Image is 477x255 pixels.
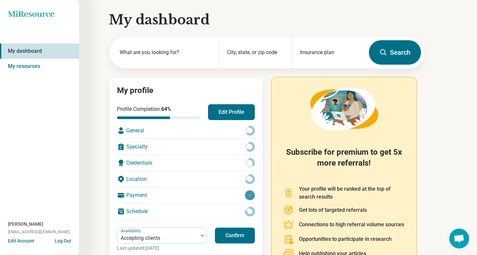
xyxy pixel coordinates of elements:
div: Profile Completion: [117,105,200,119]
p: Last updated: [DATE] [117,245,207,252]
div: Specialty [117,139,255,155]
span: [PERSON_NAME] [8,221,43,228]
div: Credentials [117,155,255,171]
h2: My profile [117,85,255,96]
button: Search [369,40,421,65]
h1: My dashboard [109,11,425,29]
a: Open chat [449,229,469,248]
div: Payment [117,187,255,203]
label: Availability [121,229,142,233]
button: Edit Account [8,238,34,244]
p: Opportunities to participate in research [299,235,392,243]
p: Your profile will be ranked at the top of search results [299,185,405,201]
div: Location [117,171,255,187]
button: Edit Profile [208,104,255,120]
p: Get lots of targeted referrals [299,206,367,214]
label: What are you looking for? [120,48,211,56]
div: Schedule [117,204,255,219]
button: Confirm [215,228,255,243]
button: Log Out [55,238,71,243]
p: Connections to high referral volume sources [299,221,404,229]
h2: Subscribe for premium to get 5x more referrals! [283,147,405,177]
div: General [117,123,255,139]
span: 64 % [161,106,171,112]
span: [EMAIL_ADDRESS][DOMAIN_NAME] [8,229,70,235]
